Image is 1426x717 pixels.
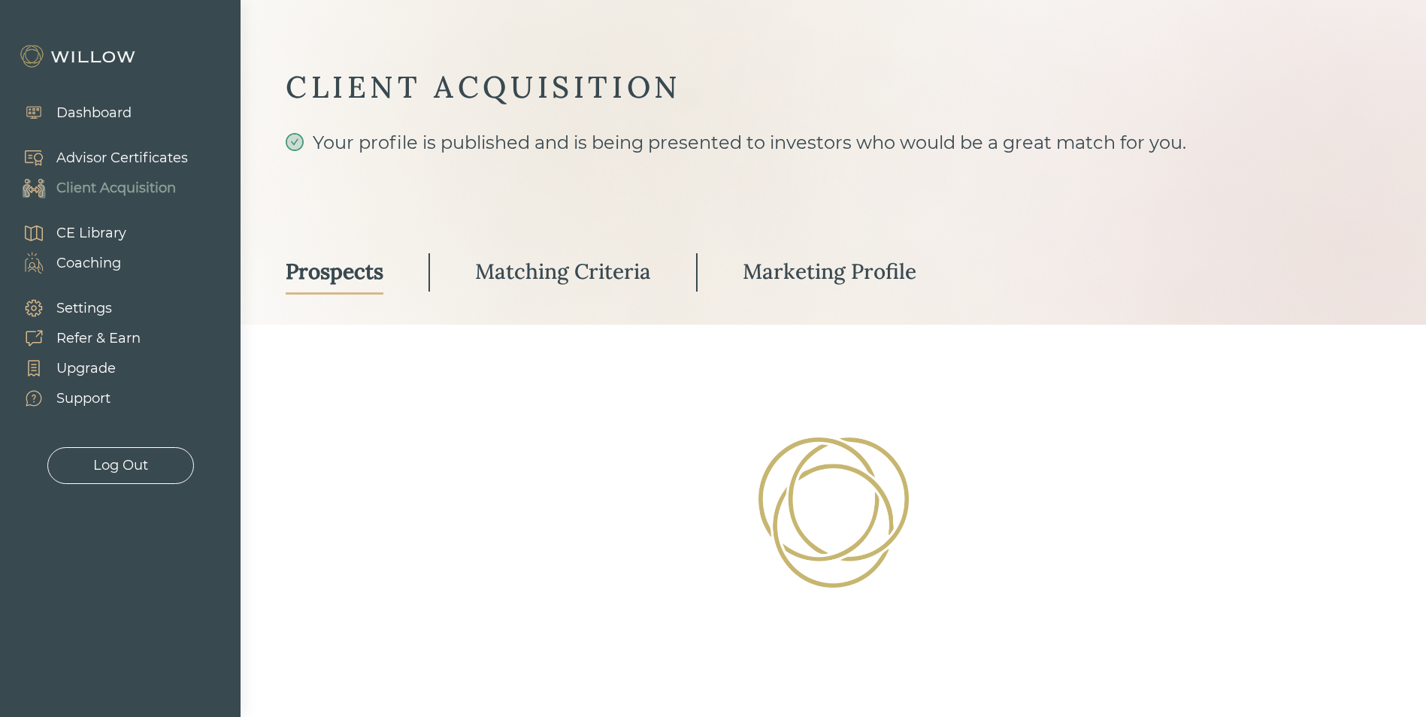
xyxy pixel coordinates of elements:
a: Settings [8,293,141,323]
div: Refer & Earn [56,328,141,349]
div: Coaching [56,253,121,274]
div: Matching Criteria [475,258,651,285]
img: Loading! [746,425,922,601]
span: check-circle [286,133,304,151]
div: Support [56,389,111,409]
a: Client Acquisition [8,173,188,203]
div: Upgrade [56,358,116,379]
a: Matching Criteria [475,250,651,295]
div: Your profile is published and is being presented to investors who would be a great match for you. [286,129,1381,210]
a: Dashboard [8,98,132,128]
a: Coaching [8,248,126,278]
img: Willow [19,44,139,68]
a: Advisor Certificates [8,143,188,173]
a: CE Library [8,218,126,248]
div: Log Out [93,455,148,476]
a: Upgrade [8,353,141,383]
div: Advisor Certificates [56,148,188,168]
div: Settings [56,298,112,319]
a: Marketing Profile [743,250,916,295]
div: Marketing Profile [743,258,916,285]
div: Client Acquisition [56,178,176,198]
div: Prospects [286,258,383,285]
div: CLIENT ACQUISITION [286,68,1381,107]
a: Prospects [286,250,383,295]
div: Dashboard [56,103,132,123]
div: CE Library [56,223,126,244]
a: Refer & Earn [8,323,141,353]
